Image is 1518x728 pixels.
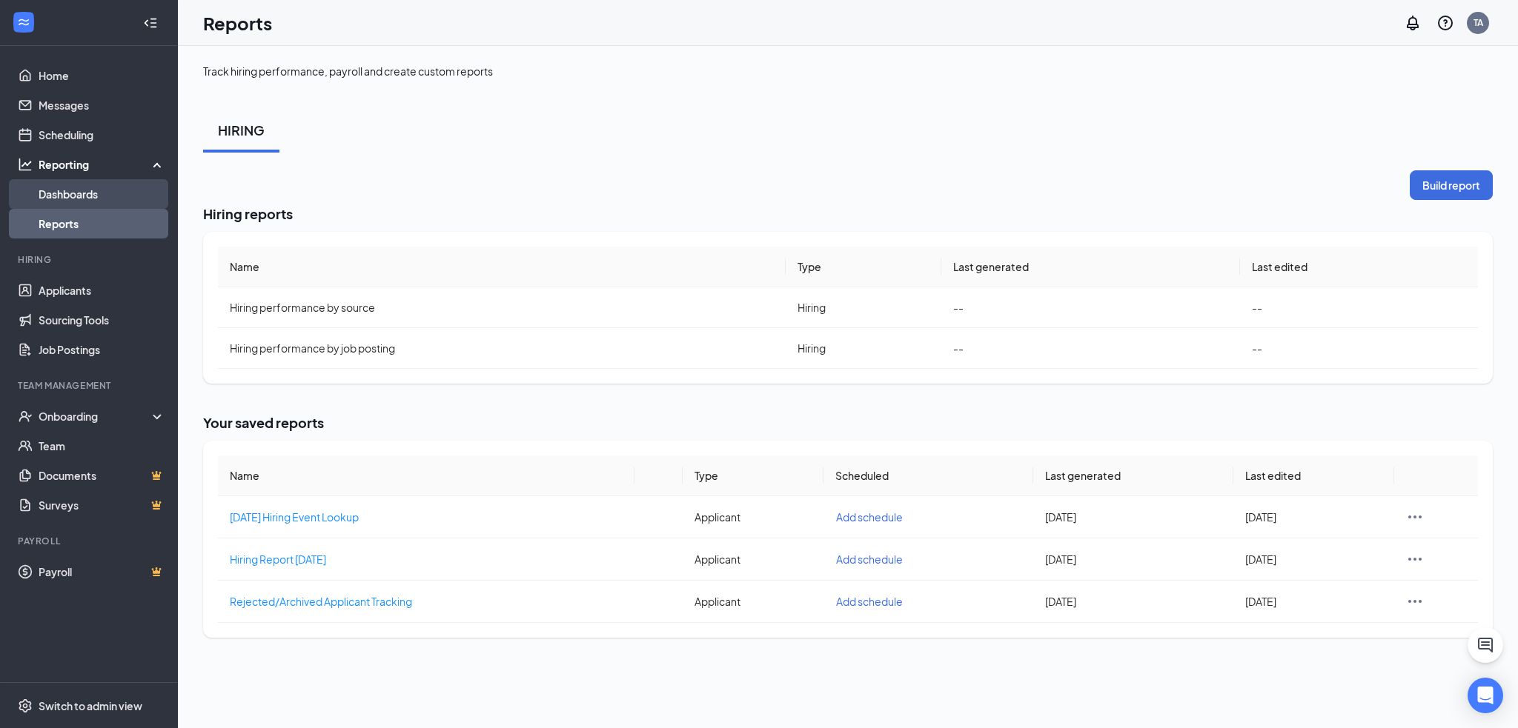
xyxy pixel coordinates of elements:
td: [DATE] [1233,581,1393,623]
div: Reporting [39,157,166,172]
button: Build report [1410,170,1493,200]
td: -- [1240,328,1478,369]
th: Last edited [1240,247,1478,287]
a: Messages [39,90,165,120]
a: Team [39,431,165,461]
div: Track hiring performance, payroll and create custom reports [203,64,493,79]
a: Dashboards [39,179,165,209]
td: -- [1240,287,1478,328]
td: [DATE] [1033,496,1234,538]
th: Type [683,455,823,496]
td: [DATE] [1033,538,1234,581]
td: -- [941,328,1239,369]
a: Scheduling [39,120,165,150]
th: Last generated [941,247,1239,287]
a: [DATE] Hiring Event Lookup [230,509,489,525]
a: PayrollCrown [39,557,165,587]
button: ChatActive [1468,627,1503,663]
button: Add schedule [835,551,915,567]
div: Open Intercom Messenger [1468,678,1503,713]
a: Sourcing Tools [39,305,165,335]
a: Job Postings [39,335,165,364]
td: [DATE] [1033,581,1234,623]
svg: Analysis [18,157,33,172]
a: Applicants [39,275,165,305]
a: Home [39,61,165,90]
a: Reports [39,209,165,238]
div: TA [1474,16,1483,29]
span: Hiring Report 11.2.23 [230,552,326,566]
button: Add schedule [835,593,915,610]
svg: Notifications [1404,14,1422,32]
td: Applicant [683,496,823,538]
td: Hiring [786,287,941,328]
h2: Hiring reports [203,204,1493,223]
td: Applicant [683,581,823,623]
span: Rejected/Archived Applicant Tracking [230,595,412,608]
td: Applicant [683,538,823,581]
h2: Your saved reports [203,413,1493,432]
div: Switch to admin view [39,698,142,713]
td: Hiring [786,328,941,369]
svg: UserCheck [18,409,33,424]
th: Last edited [1233,455,1393,496]
h1: Reports [203,10,272,36]
svg: Ellipses [1406,508,1424,526]
td: -- [941,287,1239,328]
th: Last generated [1033,455,1234,496]
span: Hiring performance by job posting [230,341,395,355]
div: Hiring [18,253,162,266]
svg: Ellipses [1406,550,1424,568]
div: HIRING [218,121,265,139]
a: DocumentsCrown [39,461,165,490]
svg: Settings [18,698,33,713]
td: [DATE] [1233,496,1393,538]
div: Team Management [18,379,162,392]
svg: WorkstreamLogo [16,15,31,30]
svg: ChatActive [1476,636,1494,654]
svg: Ellipses [1406,592,1424,610]
div: Onboarding [39,409,153,424]
span: 12.14.23 Hiring Event Lookup [230,510,359,524]
a: Rejected/Archived Applicant Tracking [230,593,489,610]
th: Type [786,247,941,287]
button: Add schedule [835,509,915,525]
svg: Collapse [143,16,158,30]
div: Payroll [18,535,162,547]
span: Hiring performance by source [230,301,375,314]
a: SurveysCrown [39,490,165,520]
th: Scheduled [823,455,1033,496]
td: [DATE] [1233,538,1393,581]
svg: QuestionInfo [1436,14,1454,32]
th: Name [218,247,786,287]
th: Name [218,455,634,496]
a: Hiring Report [DATE] [230,551,489,567]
